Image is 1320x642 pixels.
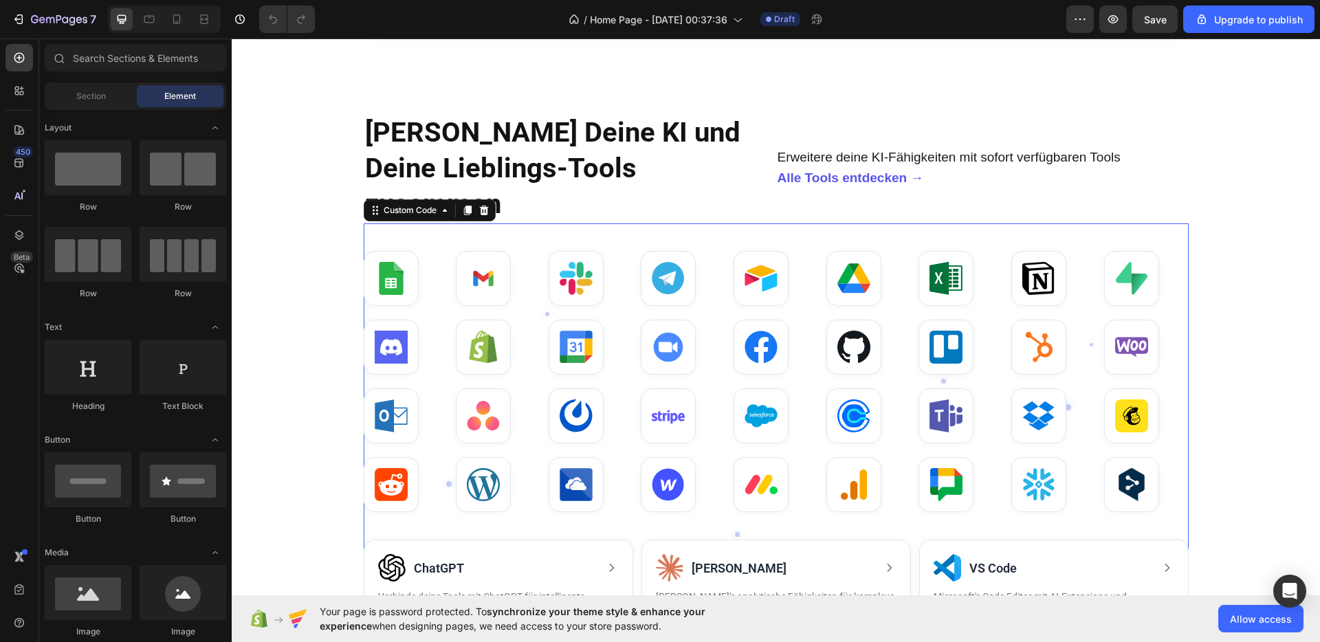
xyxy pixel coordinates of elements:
[5,5,102,33] button: 7
[204,542,226,564] span: Toggle open
[791,223,824,256] img: Notion
[90,11,96,27] p: 7
[45,546,69,559] span: Media
[546,132,692,146] strong: Alle Tools entdecken →
[1195,12,1303,27] div: Upgrade to publish
[513,292,546,325] img: Facebook
[320,604,759,633] span: Your page is password protected. To when designing pages, we need access to your store password.
[774,13,795,25] span: Draft
[143,223,176,256] img: Google Sheets
[606,430,639,463] img: Google Analytics
[420,292,453,325] img: Zoom
[420,223,453,256] img: Telegram
[590,12,727,27] span: Home Page - [DATE] 00:37:36
[143,430,176,463] img: Reddit
[45,287,131,300] div: Row
[13,146,33,157] div: 450
[424,551,665,580] p: [PERSON_NAME]'s analytische Fähigkeiten für komplexe Aufgaben und Datenverarbeitung.
[10,252,33,263] div: Beta
[328,430,361,463] img: Microsoft OneDrive
[140,513,226,525] div: Button
[328,361,361,394] img: Mattermost
[45,321,62,333] span: Text
[45,400,131,412] div: Heading
[698,361,731,394] img: Microsoft Teams
[143,292,176,325] img: Discord
[182,522,365,537] h3: ChatGPT
[235,223,268,256] img: Gmail
[1183,5,1314,33] button: Upgrade to publish
[45,513,131,525] div: Button
[164,90,196,102] span: Element
[45,434,70,446] span: Button
[235,361,268,394] img: Asana
[791,430,824,463] img: Snowflake
[328,292,361,325] img: Google Calendar
[204,429,226,451] span: Toggle open
[513,361,546,394] img: Salesforce
[698,430,731,463] img: Google Chat
[546,111,889,126] span: Erweitere deine KI-Fähigkeiten mit sofort verfügbaren Tools
[883,430,916,463] img: DeepL
[259,5,315,33] div: Undo/Redo
[883,292,916,325] img: WooCommerce
[702,551,943,580] p: Microsoft's Code Editor mit AI-Extensions und intelligenten Features.
[45,122,71,134] span: Layout
[420,361,453,394] img: Stripe
[328,223,361,256] img: Slack
[698,223,731,256] img: Microsoft Excel
[883,223,916,256] img: Supabase
[1132,5,1178,33] button: Save
[235,430,268,463] img: WordPress
[698,292,731,325] img: Trello
[584,12,587,27] span: /
[45,44,226,71] input: Search Sections & Elements
[513,430,546,463] img: Monday.com
[235,292,268,325] img: Shopify
[1273,575,1306,608] div: Open Intercom Messenger
[140,626,226,638] div: Image
[232,38,1320,595] iframe: Design area
[791,292,824,325] img: HubSpot
[140,400,226,412] div: Text Block
[606,223,639,256] img: Google Drive
[45,201,131,213] div: Row
[146,551,387,580] p: Verbinde deine Tools mit ChatGPT für intelligente Automatisierung und erweiterte KI-Funktionen.
[204,117,226,139] span: Toggle open
[140,201,226,213] div: Row
[143,361,176,394] img: Microsoft Outlook
[140,287,226,300] div: Row
[513,223,546,256] img: Airtable
[883,361,916,394] img: Mailchimp
[45,626,131,638] div: Image
[460,522,643,537] h3: [PERSON_NAME]
[320,606,705,632] span: synchronize your theme style & enhance your experience
[1218,605,1303,632] button: Allow access
[1230,612,1292,626] span: Allow access
[204,316,226,338] span: Toggle open
[76,90,106,102] span: Section
[420,430,453,463] img: Webflow
[606,292,639,325] img: GitHub
[149,166,208,178] div: Custom Code
[1144,14,1167,25] span: Save
[606,361,639,394] img: Calendly
[738,522,921,537] h3: VS Code
[791,361,824,394] img: Dropbox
